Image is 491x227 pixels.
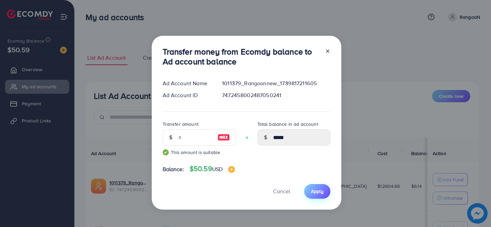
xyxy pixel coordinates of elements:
div: 7472458002487050241 [217,91,336,99]
img: image [228,166,235,173]
label: Transfer amount [163,121,198,127]
h4: $50.59 [190,165,235,173]
img: guide [163,149,169,155]
button: Cancel [265,184,299,199]
span: Apply [311,188,324,195]
div: Ad Account ID [157,91,217,99]
div: Ad Account Name [157,79,217,87]
span: Cancel [273,187,290,195]
label: Total balance in ad account [257,121,318,127]
small: This amount is suitable [163,149,236,156]
span: USD [212,165,223,173]
span: Balance: [163,165,184,173]
button: Apply [304,184,330,199]
img: image [218,133,230,141]
div: 1011379_Rangoonnew_1739817211605 [217,79,336,87]
h3: Transfer money from Ecomdy balance to Ad account balance [163,47,319,66]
